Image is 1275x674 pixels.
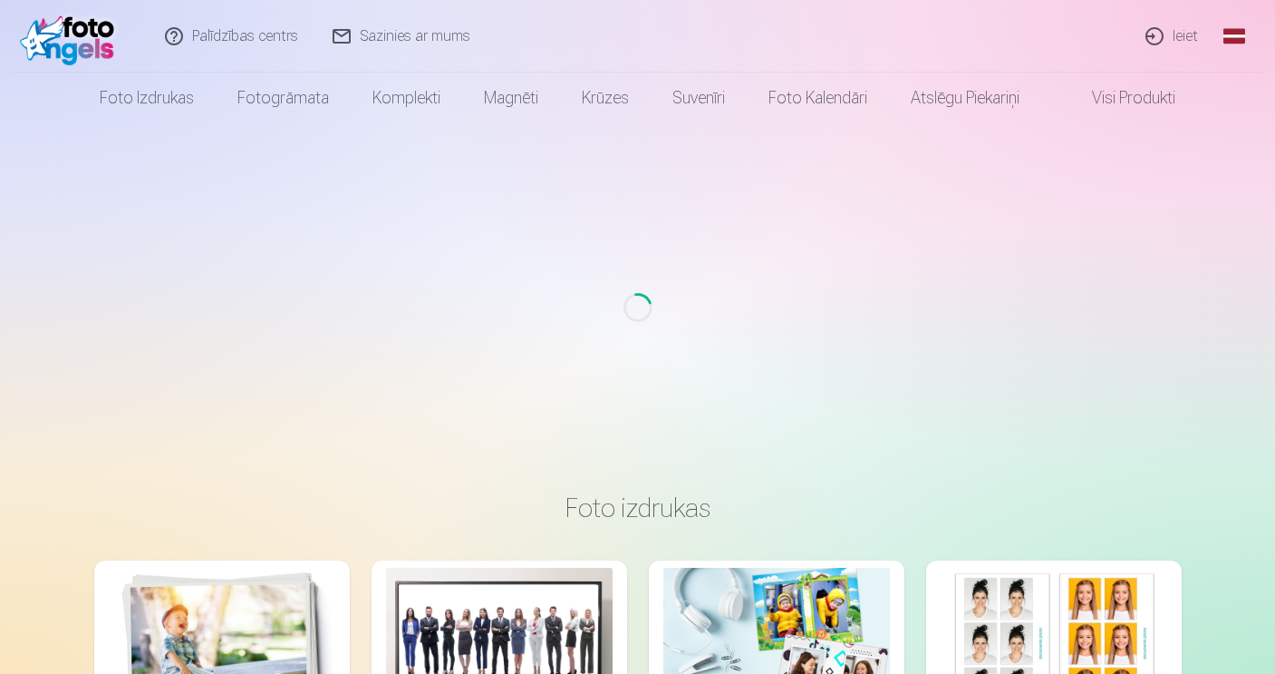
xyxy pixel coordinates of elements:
a: Foto kalendāri [747,73,889,123]
a: Komplekti [351,73,462,123]
a: Suvenīri [651,73,747,123]
a: Visi produkti [1041,73,1197,123]
a: Krūzes [560,73,651,123]
img: /fa1 [20,7,124,65]
a: Magnēti [462,73,560,123]
a: Foto izdrukas [78,73,216,123]
a: Atslēgu piekariņi [889,73,1041,123]
a: Fotogrāmata [216,73,351,123]
h3: Foto izdrukas [109,492,1167,524]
